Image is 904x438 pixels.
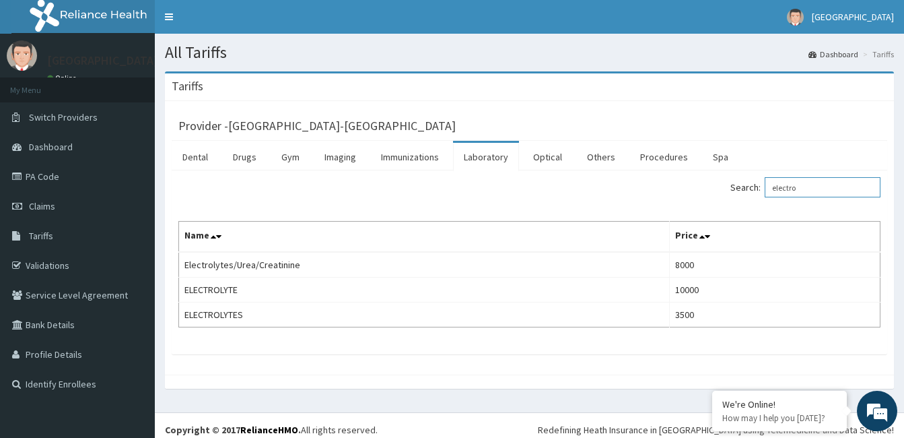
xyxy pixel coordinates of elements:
[29,230,53,242] span: Tariffs
[370,143,450,171] a: Immunizations
[179,252,670,278] td: Electrolytes/Urea/Creatinine
[765,177,880,197] input: Search:
[172,80,203,92] h3: Tariffs
[787,9,804,26] img: User Image
[670,303,880,327] td: 3500
[576,143,626,171] a: Others
[221,7,253,39] div: Minimize live chat window
[7,40,37,71] img: User Image
[629,143,699,171] a: Procedures
[179,278,670,303] td: ELECTROLYTE
[522,143,573,171] a: Optical
[240,424,298,436] a: RelianceHMO
[670,222,880,253] th: Price
[702,143,739,171] a: Spa
[812,11,894,23] span: [GEOGRAPHIC_DATA]
[47,73,79,83] a: Online
[172,143,219,171] a: Dental
[670,278,880,303] td: 10000
[222,143,267,171] a: Drugs
[808,49,858,60] a: Dashboard
[179,303,670,327] td: ELECTROLYTES
[165,44,894,61] h1: All Tariffs
[178,120,456,132] h3: Provider - [GEOGRAPHIC_DATA]-[GEOGRAPHIC_DATA]
[29,200,55,212] span: Claims
[78,133,186,269] span: We're online!
[47,55,158,67] p: [GEOGRAPHIC_DATA]
[271,143,310,171] a: Gym
[722,398,837,410] div: We're Online!
[179,222,670,253] th: Name
[29,141,73,153] span: Dashboard
[670,252,880,278] td: 8000
[538,423,894,437] div: Redefining Heath Insurance in [GEOGRAPHIC_DATA] using Telemedicine and Data Science!
[7,294,256,341] textarea: Type your message and hit 'Enter'
[860,49,894,60] li: Tariffs
[25,67,55,101] img: d_794563401_company_1708531726252_794563401
[314,143,367,171] a: Imaging
[165,424,301,436] strong: Copyright © 2017 .
[29,111,98,123] span: Switch Providers
[453,143,519,171] a: Laboratory
[730,177,880,197] label: Search:
[722,412,837,424] p: How may I help you today?
[70,75,226,93] div: Chat with us now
